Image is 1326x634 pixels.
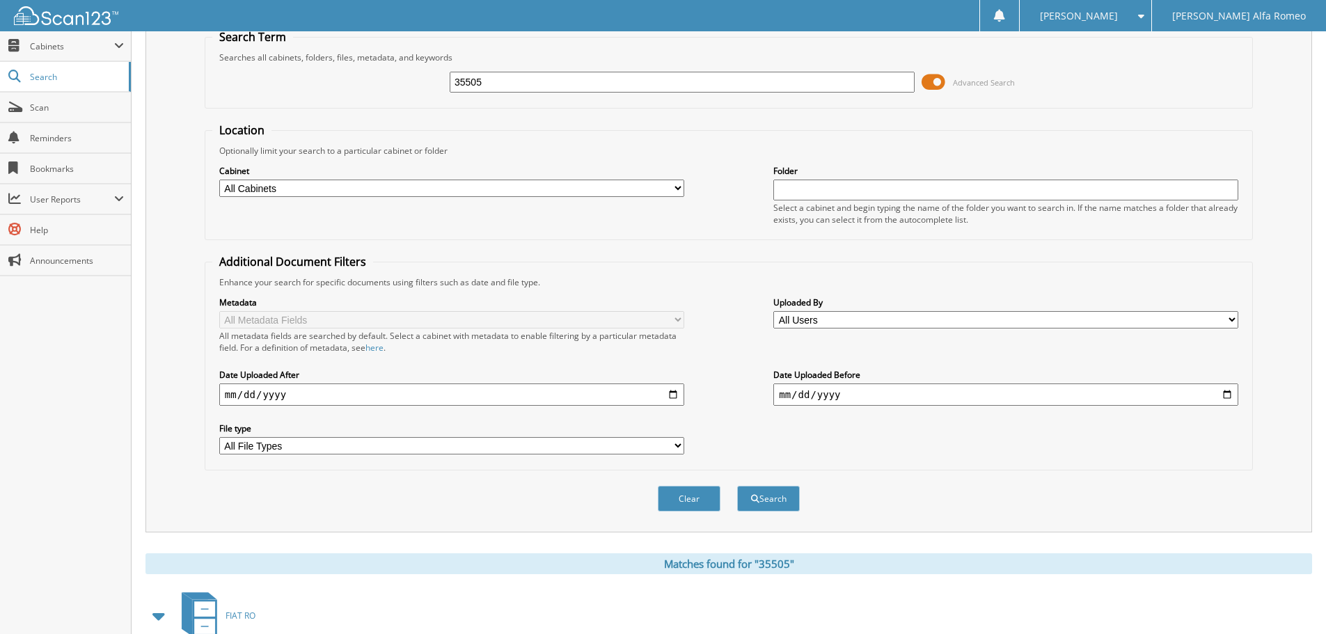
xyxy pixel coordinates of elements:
span: Reminders [30,132,124,144]
legend: Location [212,122,271,138]
legend: Additional Document Filters [212,254,373,269]
button: Search [737,486,800,512]
span: Cabinets [30,40,114,52]
span: [PERSON_NAME] Alfa Romeo [1172,12,1306,20]
a: here [365,342,384,354]
span: Help [30,224,124,236]
label: Date Uploaded Before [773,369,1238,381]
button: Clear [658,486,720,512]
label: Metadata [219,296,684,308]
input: start [219,383,684,406]
div: Select a cabinet and begin typing the name of the folder you want to search in. If the name match... [773,202,1238,225]
legend: Search Term [212,29,293,45]
div: Matches found for "35505" [145,553,1312,574]
label: Uploaded By [773,296,1238,308]
label: Date Uploaded After [219,369,684,381]
span: User Reports [30,193,114,205]
input: end [773,383,1238,406]
span: Search [30,71,122,83]
div: All metadata fields are searched by default. Select a cabinet with metadata to enable filtering b... [219,330,684,354]
div: Searches all cabinets, folders, files, metadata, and keywords [212,51,1245,63]
span: Scan [30,102,124,113]
div: Enhance your search for specific documents using filters such as date and file type. [212,276,1245,288]
span: Announcements [30,255,124,267]
span: Bookmarks [30,163,124,175]
span: Advanced Search [953,77,1015,88]
img: scan123-logo-white.svg [14,6,118,25]
label: Folder [773,165,1238,177]
label: Cabinet [219,165,684,177]
div: Optionally limit your search to a particular cabinet or folder [212,145,1245,157]
span: [PERSON_NAME] [1040,12,1118,20]
iframe: Chat Widget [1256,567,1326,634]
label: File type [219,422,684,434]
span: FIAT RO [226,610,255,621]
